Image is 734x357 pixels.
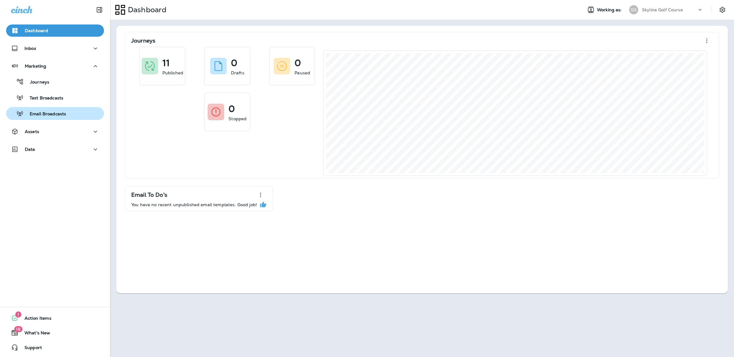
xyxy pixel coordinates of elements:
[6,75,104,88] button: Journeys
[18,345,42,352] span: Support
[18,316,51,323] span: Action Items
[6,107,104,120] button: Email Broadcasts
[6,312,104,324] button: 1Action Items
[162,60,170,66] p: 11
[25,129,39,134] p: Assets
[6,327,104,339] button: 18What's New
[131,192,167,198] p: Email To Do's
[597,7,623,13] span: Working as:
[295,70,310,76] p: Paused
[231,60,237,66] p: 0
[14,326,22,332] span: 18
[131,202,257,207] p: You have no recent unpublished email templates. Good job!
[6,24,104,37] button: Dashboard
[6,42,104,54] button: Inbox
[24,95,63,101] p: Text Broadcasts
[228,116,247,122] p: Stopped
[18,330,50,338] span: What's New
[6,143,104,155] button: Data
[6,341,104,354] button: Support
[25,28,48,33] p: Dashboard
[228,106,235,112] p: 0
[24,80,49,85] p: Journeys
[25,64,46,69] p: Marketing
[162,70,183,76] p: Published
[24,46,36,51] p: Inbox
[15,311,21,318] span: 1
[125,5,166,14] p: Dashboard
[6,125,104,138] button: Assets
[25,147,35,152] p: Data
[131,38,155,44] p: Journeys
[231,70,244,76] p: Drafts
[6,60,104,72] button: Marketing
[24,111,66,117] p: Email Broadcasts
[629,5,638,14] div: SG
[295,60,301,66] p: 0
[717,4,728,15] button: Settings
[6,91,104,104] button: Text Broadcasts
[642,7,683,12] p: Skyline Golf Course
[91,4,108,16] button: Collapse Sidebar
